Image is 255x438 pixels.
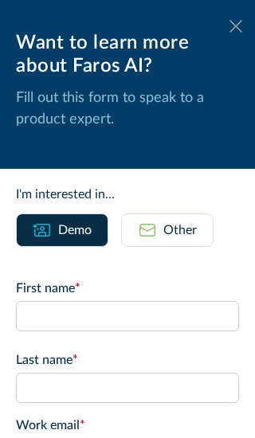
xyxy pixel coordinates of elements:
div: Want to learn more about Faros AI? [16,32,239,78]
div: Demo [58,221,92,240]
div: Other [163,221,197,240]
label: Work email [16,416,239,435]
p: Fill out this form to speak to a product expert. [16,88,239,131]
label: First name [16,279,239,298]
div: I'm interested in... [16,185,239,204]
label: Last name [16,350,239,370]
